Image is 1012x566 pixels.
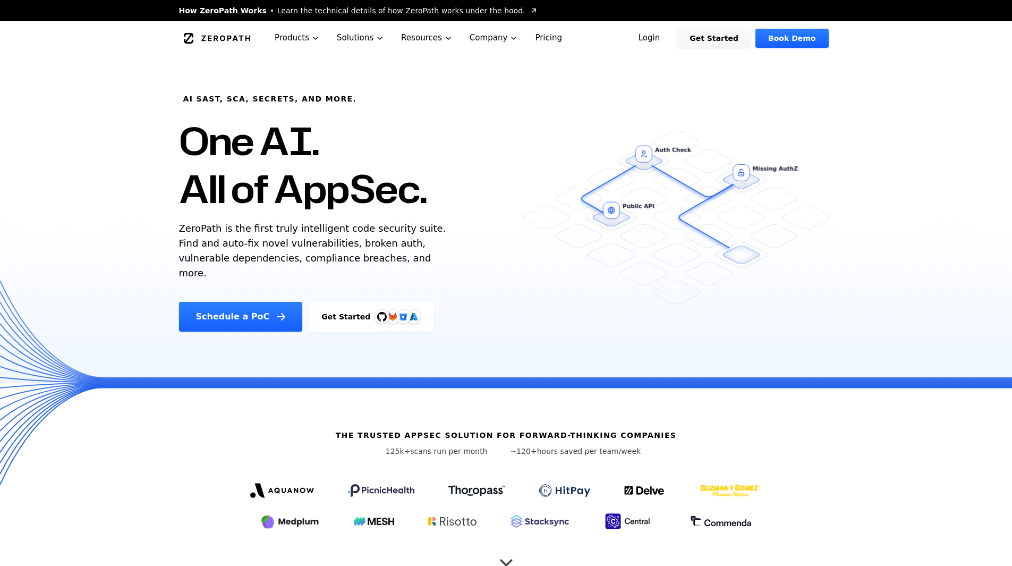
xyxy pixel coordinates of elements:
button: Resources [393,21,461,55]
img: Medplum [260,513,320,530]
button: Company [461,21,527,55]
p: hours saved per team/week [511,446,641,457]
span: Learn the technical details of how ZeroPath works under the hood. [277,5,525,16]
img: GYG [699,478,762,503]
a: Get StartedGitHubGitLabAzure [309,302,434,332]
span: ~120+ [511,447,537,455]
button: Products [266,21,328,55]
nav: Global [166,21,846,55]
span: 125k+ [386,447,411,455]
span: How ZeroPath Works [179,5,267,16]
h1: One AI. All of AppSec. [179,117,427,213]
img: Azure [410,312,418,321]
h6: The Trusted AppSec solution for forward-thinking companies [336,430,677,441]
h6: AI SAST, SCA, Secrets, and more. [183,94,357,104]
img: Stacksync [511,515,569,528]
p: ZeroPath is the first truly intelligent code security suite. Find and auto-fix novel vulnerabilit... [179,221,451,281]
img: Thoropass [448,485,505,496]
a: Schedule a PoC [179,302,303,332]
a: Book Demo [755,29,828,48]
a: How ZeroPath WorksLearn the technical details of how ZeroPath works under the hood. [179,5,538,16]
img: GitHub [377,312,387,322]
p: scans run per month [371,446,502,457]
button: Solutions [328,21,393,55]
a: Login [626,29,673,48]
a: Get Started [677,29,751,48]
a: Pricing [526,21,571,55]
img: Central [603,512,656,531]
img: Mesh [354,517,394,526]
img: GitLab [382,306,403,327]
svg: Bitbucket [397,311,409,323]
